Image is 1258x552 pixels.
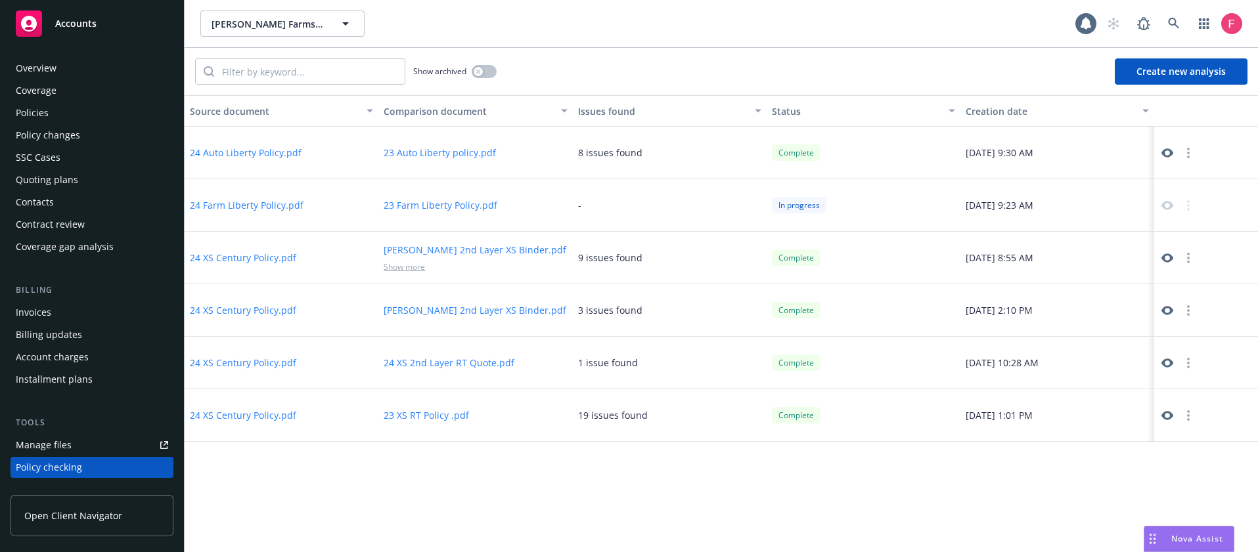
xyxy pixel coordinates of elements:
div: Overview [16,58,56,79]
div: Complete [772,407,820,423]
div: Comparison document [384,104,552,118]
div: Drag to move [1144,526,1161,551]
button: [PERSON_NAME] 2nd Layer XS Binder.pdf [384,303,566,317]
div: [DATE] 2:10 PM [960,284,1154,337]
a: Account charges [11,347,173,368]
div: Quoting plans [16,169,78,190]
div: 3 issues found [578,303,642,317]
a: Contract review [11,214,173,235]
a: SSC Cases [11,147,173,168]
div: In progress [772,197,826,213]
div: Complete [772,302,820,318]
a: Overview [11,58,173,79]
div: Billing updates [16,324,82,345]
button: 24 XS Century Policy.pdf [190,303,296,317]
a: Start snowing [1100,11,1127,37]
a: Installment plans [11,369,173,390]
div: Issues found [578,104,747,118]
button: Source document [185,95,378,127]
a: Report a Bug [1131,11,1157,37]
a: Billing updates [11,324,173,345]
a: Search [1161,11,1187,37]
button: 24 Auto Liberty Policy.pdf [190,146,302,159]
a: Policy changes [11,125,173,146]
button: 24 XS Century Policy.pdf [190,251,296,265]
div: 19 issues found [578,408,648,422]
button: 24 Farm Liberty Policy.pdf [190,198,303,212]
a: Manage files [11,435,173,456]
button: Creation date [960,95,1154,127]
button: [PERSON_NAME] Farms LLC [200,11,365,37]
div: Invoices [16,302,51,323]
div: Installment plans [16,369,93,390]
div: Complete [772,249,820,266]
div: Contract review [16,214,85,235]
button: 23 XS RT Policy .pdf [384,408,469,422]
span: Show more [384,261,425,272]
div: Policy checking [16,457,82,478]
span: Open Client Navigator [24,509,122,522]
div: [DATE] 1:01 PM [960,389,1154,442]
span: Accounts [55,18,97,29]
button: 23 Farm Liberty Policy.pdf [384,198,497,212]
a: Switch app [1191,11,1217,37]
a: Coverage gap analysis [11,236,173,257]
div: - [578,198,581,212]
a: Contacts [11,192,173,213]
div: Complete [772,354,820,371]
button: 24 XS 2nd Layer RT Quote.pdf [384,356,514,370]
button: 23 Auto Liberty policy.pdf [384,146,496,159]
a: Manage exposures [11,479,173,500]
div: [DATE] 8:55 AM [960,232,1154,284]
button: Create new analysis [1115,58,1247,85]
div: Coverage [16,80,56,101]
div: Policy changes [16,125,80,146]
div: Coverage gap analysis [16,236,114,257]
div: Manage exposures [16,479,99,500]
button: Status [767,95,960,127]
span: Show archived [413,66,466,77]
button: 24 XS Century Policy.pdf [190,356,296,370]
button: [PERSON_NAME] 2nd Layer XS Binder.pdf [384,243,566,257]
span: [PERSON_NAME] Farms LLC [212,17,325,31]
a: Quoting plans [11,169,173,190]
div: Contacts [16,192,54,213]
div: Tools [11,416,173,429]
div: 9 issues found [578,251,642,265]
div: Billing [11,284,173,297]
a: Coverage [11,80,173,101]
button: Nova Assist [1144,526,1234,552]
a: Invoices [11,302,173,323]
button: 24 XS Century Policy.pdf [190,408,296,422]
div: Source document [190,104,359,118]
div: [DATE] 9:30 AM [960,127,1154,179]
div: Status [772,104,941,118]
img: photo [1221,13,1242,34]
a: Accounts [11,5,173,42]
div: [DATE] 10:28 AM [960,337,1154,389]
a: Policy checking [11,457,173,478]
div: Complete [772,144,820,161]
div: Manage files [16,435,72,456]
div: 8 issues found [578,146,642,159]
svg: Search [204,66,214,77]
div: SSC Cases [16,147,60,168]
div: Creation date [966,104,1134,118]
div: [DATE] 9:23 AM [960,179,1154,232]
div: Account charges [16,347,89,368]
button: Comparison document [378,95,572,127]
input: Filter by keyword... [214,59,405,84]
span: Nova Assist [1171,533,1223,544]
div: 1 issue found [578,356,638,370]
div: Policies [16,102,49,123]
button: Issues found [573,95,767,127]
a: Policies [11,102,173,123]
